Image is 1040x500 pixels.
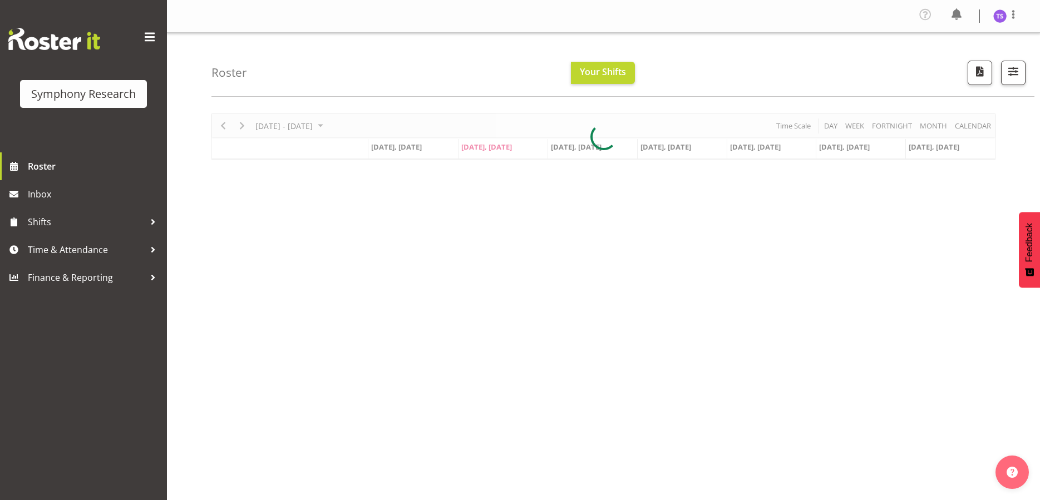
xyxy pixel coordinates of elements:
[1001,61,1026,85] button: Filter Shifts
[211,66,247,79] h4: Roster
[28,241,145,258] span: Time & Attendance
[1007,467,1018,478] img: help-xxl-2.png
[1024,223,1034,262] span: Feedback
[28,158,161,175] span: Roster
[968,61,992,85] button: Download a PDF of the roster according to the set date range.
[28,269,145,286] span: Finance & Reporting
[28,214,145,230] span: Shifts
[571,62,635,84] button: Your Shifts
[28,186,161,202] span: Inbox
[1019,212,1040,288] button: Feedback - Show survey
[993,9,1007,23] img: theresa-smith5660.jpg
[8,28,100,50] img: Rosterit website logo
[31,86,136,102] div: Symphony Research
[580,66,626,78] span: Your Shifts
